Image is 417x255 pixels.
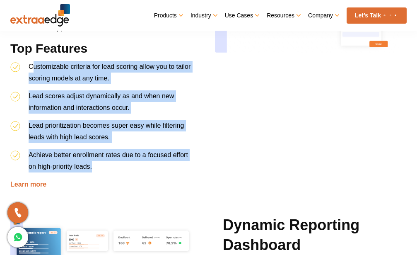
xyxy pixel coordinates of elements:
a: Resources [267,10,300,21]
a: Products [154,10,182,21]
h3: Top Features [10,40,194,61]
span: Lead scores adjust dynamically as and when new information and interactions occur. [29,92,174,111]
a: Industry [190,10,217,21]
a: Learn more [10,181,46,188]
span: Achieve better enrollment rates due to a focused effort on high-priority leads. [29,151,188,170]
span: Customizable criteria for lead scoring allow you to tailor scoring models at any time. [29,63,190,82]
a: Company [308,10,338,21]
a: Let’s Talk [347,7,407,24]
span: Lead prioritization becomes super easy while filtering leads with high lead scores. [29,122,184,141]
a: Use Cases [225,10,258,21]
